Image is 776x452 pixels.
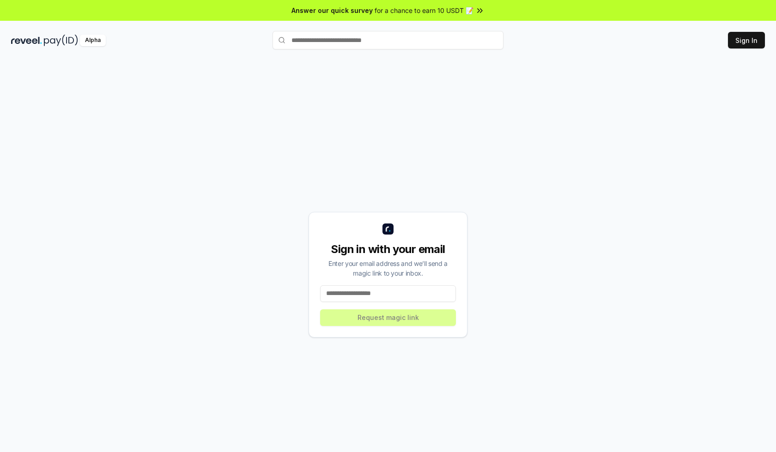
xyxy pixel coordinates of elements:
[728,32,765,48] button: Sign In
[375,6,473,15] span: for a chance to earn 10 USDT 📝
[80,35,106,46] div: Alpha
[11,35,42,46] img: reveel_dark
[291,6,373,15] span: Answer our quick survey
[44,35,78,46] img: pay_id
[320,259,456,278] div: Enter your email address and we’ll send a magic link to your inbox.
[382,223,394,235] img: logo_small
[320,242,456,257] div: Sign in with your email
